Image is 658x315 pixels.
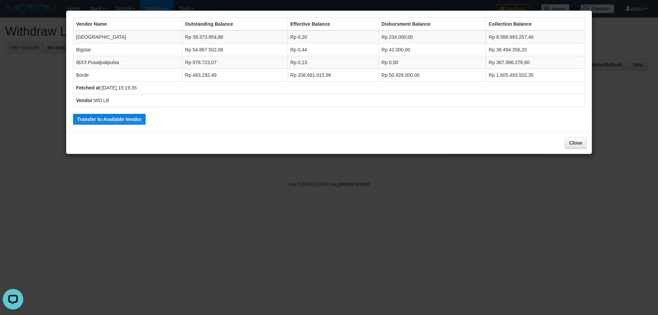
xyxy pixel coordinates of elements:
[379,44,486,56] td: Rp 42.000,00
[486,31,585,44] td: Rp 8.588.993.257,46
[73,18,182,31] th: Vendor Name
[182,18,288,31] th: Outstanding Balance
[76,85,102,90] b: Fetched at:
[73,56,182,69] td: IBX3 Pusatjualpulsa
[379,69,486,82] td: Rp 50.928.000,00
[486,44,585,56] td: Rp 36.494.356,20
[288,56,379,69] td: Rp 0,13
[379,18,486,31] th: Disbursment Balance
[73,31,182,44] td: [GEOGRAPHIC_DATA]
[73,69,182,82] td: Borde
[182,69,288,82] td: Rp 483.292,48
[379,31,486,44] td: Rp 234.000,00
[182,44,288,56] td: Rp 54.867.502,08
[73,94,585,107] td: WD LB
[486,56,585,69] td: Rp 367.996.276,60
[288,44,379,56] td: Rp 0,44
[486,18,585,31] th: Collection Balance
[182,56,288,69] td: Rp 978.723,07
[73,114,146,125] button: Transfer to Available Vendor
[565,137,587,149] button: Close
[379,56,486,69] td: Rp 0,00
[76,98,94,103] b: Vendor:
[288,31,379,44] td: Rp 0,20
[288,69,379,82] td: Rp 208.681.015,96
[486,69,585,82] td: Rp 1.605.493.502,35
[3,3,23,23] button: Open LiveChat chat widget
[288,18,379,31] th: Effective Balance
[73,44,182,56] td: Bigstar
[73,82,585,94] td: [DATE] 15:19:35
[182,31,288,44] td: Rp 39.373.854,88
